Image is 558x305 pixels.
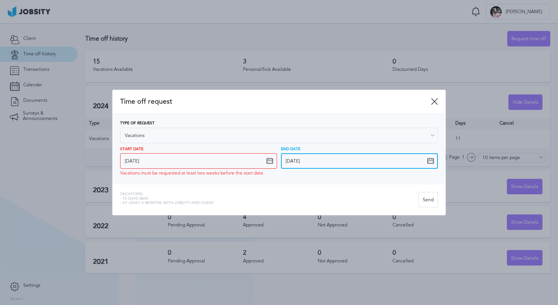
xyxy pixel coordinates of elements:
span: Start Date [120,147,143,152]
span: Type of Request [120,121,155,126]
div: Send [419,192,437,208]
span: Vacations must be requested at least two weeks before the start date. [120,171,264,176]
span: - At least 6 months with jobsity and client [120,201,214,206]
button: Send [418,192,438,207]
span: Time off request [120,98,431,106]
span: Vacations: [120,192,214,197]
span: - 15 days max [120,197,214,201]
span: End Date [281,147,300,152]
